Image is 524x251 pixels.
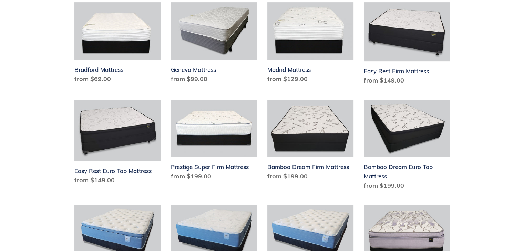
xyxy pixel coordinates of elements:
a: Bamboo Dream Euro Top Mattress [364,100,450,193]
a: Madrid Mattress [267,2,353,86]
a: Geneva Mattress [171,2,257,86]
a: Prestige Super Firm Mattress [171,100,257,184]
a: Easy Rest Firm Mattress [364,2,450,88]
a: Bradford Mattress [74,2,161,86]
a: Bamboo Dream Firm Mattress [267,100,353,184]
a: Easy Rest Euro Top Mattress [74,100,161,187]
